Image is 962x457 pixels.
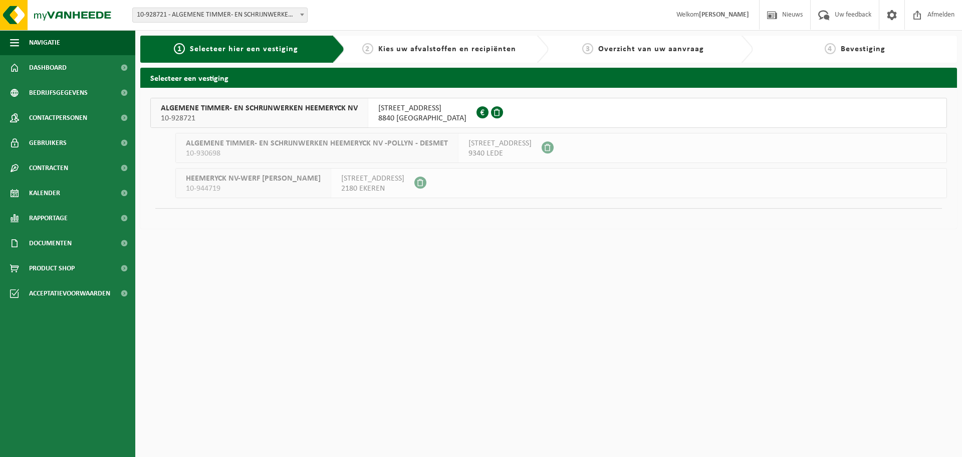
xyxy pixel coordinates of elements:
[468,148,532,159] span: 9340 LEDE
[29,156,68,181] span: Contracten
[161,103,358,113] span: ALGEMENE TIMMER- EN SCHRIJNWERKEN HEEMERYCK NV
[341,184,404,194] span: 2180 EKEREN
[186,184,321,194] span: 10-944719
[133,8,307,22] span: 10-928721 - ALGEMENE TIMMER- EN SCHRIJNWERKEN HEEMERYCK NV - OOSTNIEUWKERKE
[174,43,185,54] span: 1
[825,43,836,54] span: 4
[29,281,110,306] span: Acceptatievoorwaarden
[29,231,72,256] span: Documenten
[29,256,75,281] span: Product Shop
[29,55,67,80] span: Dashboard
[186,138,448,148] span: ALGEMENE TIMMER- EN SCHRIJNWERKEN HEEMERYCK NV -POLLYN - DESMET
[29,181,60,206] span: Kalender
[598,45,704,53] span: Overzicht van uw aanvraag
[699,11,749,19] strong: [PERSON_NAME]
[29,105,87,130] span: Contactpersonen
[29,206,68,231] span: Rapportage
[140,68,957,87] h2: Selecteer een vestiging
[161,113,358,123] span: 10-928721
[378,45,516,53] span: Kies uw afvalstoffen en recipiënten
[841,45,885,53] span: Bevestiging
[29,130,67,156] span: Gebruikers
[190,45,298,53] span: Selecteer hier een vestiging
[186,148,448,159] span: 10-930698
[378,113,466,123] span: 8840 [GEOGRAPHIC_DATA]
[362,43,373,54] span: 2
[186,174,321,184] span: HEEMERYCK NV-WERF [PERSON_NAME]
[132,8,308,23] span: 10-928721 - ALGEMENE TIMMER- EN SCHRIJNWERKEN HEEMERYCK NV - OOSTNIEUWKERKE
[341,174,404,184] span: [STREET_ADDRESS]
[150,98,947,128] button: ALGEMENE TIMMER- EN SCHRIJNWERKEN HEEMERYCK NV 10-928721 [STREET_ADDRESS]8840 [GEOGRAPHIC_DATA]
[378,103,466,113] span: [STREET_ADDRESS]
[29,30,60,55] span: Navigatie
[29,80,88,105] span: Bedrijfsgegevens
[468,138,532,148] span: [STREET_ADDRESS]
[582,43,593,54] span: 3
